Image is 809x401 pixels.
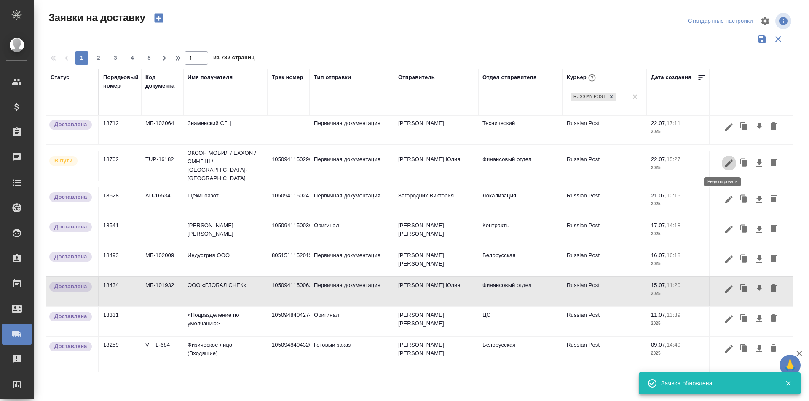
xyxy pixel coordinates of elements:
[667,312,680,318] p: 13:39
[183,307,268,336] td: <Подразделение по умолчанию>
[268,307,310,336] td: 10509484042744
[736,371,752,387] button: Клонировать
[142,51,156,65] button: 5
[141,187,183,217] td: AU-16534
[310,151,394,181] td: Первичная документация
[109,51,122,65] button: 3
[736,341,752,357] button: Клонировать
[142,54,156,62] span: 5
[394,217,478,247] td: [PERSON_NAME] [PERSON_NAME]
[141,151,183,181] td: TUP-16182
[310,307,394,336] td: Оригинал
[766,371,781,387] button: Удалить
[651,192,667,199] p: 21.07,
[99,151,141,181] td: 18702
[103,73,139,90] div: Порядковый номер
[48,371,94,382] div: Документы доставлены, фактическая дата доставки проставиться автоматически
[394,247,478,276] td: [PERSON_NAME] [PERSON_NAME]
[752,341,766,357] button: Скачать
[766,155,781,171] button: Удалить
[310,217,394,247] td: Оригинал
[99,217,141,247] td: 18541
[268,337,310,366] td: 10509484043260
[183,115,268,144] td: Знаменский СГЦ
[780,355,801,376] button: 🙏
[46,11,145,24] span: Заявки на доставку
[48,221,94,233] div: Документы доставлены, фактическая дата доставки проставиться автоматически
[141,115,183,144] td: МБ-102064
[563,247,647,276] td: Russian Post
[752,221,766,237] button: Скачать
[766,221,781,237] button: Удалить
[563,337,647,366] td: Russian Post
[314,73,351,82] div: Тип отправки
[183,366,268,396] td: Щекиноазот
[394,366,478,396] td: Загородних Виктория
[272,73,303,82] div: Трек номер
[99,187,141,217] td: 18628
[736,155,752,171] button: Клонировать
[48,155,94,167] div: Заявка принята в работу
[567,72,597,83] div: Курьер
[310,247,394,276] td: Первичная документация
[651,282,667,288] p: 15.07,
[651,342,667,348] p: 09.07,
[478,151,563,181] td: Финансовый отдел
[183,145,268,187] td: ЭКСОН МОБИЛ / EXXON / СМНГ-Ш / [GEOGRAPHIC_DATA]-[GEOGRAPHIC_DATA]
[99,247,141,276] td: 18493
[651,156,667,162] p: 22.07,
[736,191,752,207] button: Клонировать
[482,73,536,82] div: Отдел отправителя
[394,151,478,181] td: [PERSON_NAME] Юлия
[478,307,563,336] td: ЦО
[310,337,394,366] td: Готовый заказ
[766,311,781,327] button: Удалить
[563,187,647,217] td: Russian Post
[398,73,435,82] div: Отправитель
[99,307,141,336] td: 18331
[54,120,87,129] p: Доставлена
[651,312,667,318] p: 11.07,
[54,252,87,261] p: Доставлена
[563,366,647,396] td: Russian Post
[92,54,105,62] span: 2
[141,247,183,276] td: МБ-102009
[667,192,680,199] p: 10:15
[722,311,736,327] button: Редактировать
[145,73,179,90] div: Код документа
[667,282,680,288] p: 11:20
[213,53,254,65] span: из 782 страниц
[651,73,691,82] div: Дата создания
[99,277,141,306] td: 18434
[268,277,310,306] td: 10509411500637
[54,312,87,321] p: Доставлена
[752,281,766,297] button: Скачать
[268,217,310,247] td: 10509411500361
[754,31,770,47] button: Сохранить фильтры
[752,371,766,387] button: Скачать
[722,371,736,387] button: Редактировать
[783,356,797,374] span: 🙏
[563,115,647,144] td: Russian Post
[651,289,706,298] p: 2025
[563,217,647,247] td: Russian Post
[651,260,706,268] p: 2025
[394,115,478,144] td: [PERSON_NAME]
[149,11,169,25] button: Создать
[651,164,706,172] p: 2025
[661,379,772,388] div: Заявка обновлена
[722,119,736,135] button: Редактировать
[183,247,268,276] td: Индустрия ООО
[766,191,781,207] button: Удалить
[478,247,563,276] td: Белорусская
[48,251,94,263] div: Документы доставлены, фактическая дата доставки проставиться автоматически
[752,251,766,267] button: Скачать
[394,277,478,306] td: [PERSON_NAME] Юлия
[651,120,667,126] p: 22.07,
[478,337,563,366] td: Белорусская
[766,119,781,135] button: Удалить
[48,119,94,130] div: Документы доставлены, фактическая дата доставки проставиться автоматически
[51,73,70,82] div: Статус
[141,337,183,366] td: V_FL-684
[780,380,797,387] button: Закрыть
